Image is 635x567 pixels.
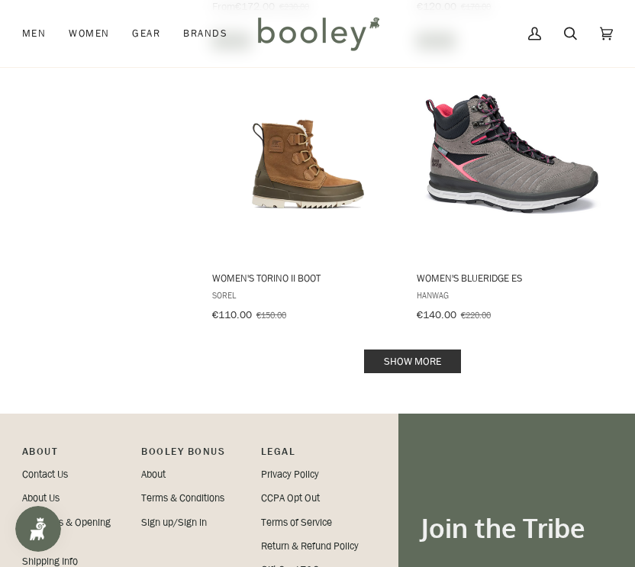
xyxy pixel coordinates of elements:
p: Pipeline_Footer Main [22,444,129,467]
a: Show more [364,350,461,373]
span: Sorel [212,288,404,301]
img: Sorel Women's Torino II Boot Velvet Tan / Olive Green - Booley Galway [210,47,406,243]
span: €150.00 [256,308,286,321]
span: Women [69,26,109,41]
span: €220.00 [461,308,491,321]
a: Sign up/Sign in [141,515,207,530]
span: Hanwag [417,288,608,301]
a: Women's Blueridge ES [414,31,611,327]
p: Booley Bonus [141,444,248,467]
span: Men [22,26,46,41]
a: Terms of Service [261,515,332,530]
a: Privacy Policy [261,467,319,482]
a: About [141,467,166,482]
a: About Us [22,491,60,505]
iframe: Button to open loyalty program pop-up [15,506,61,552]
p: Pipeline_Footer Sub [261,444,368,467]
span: Gear [132,26,160,41]
span: €140.00 [417,308,456,322]
span: €110.00 [212,308,252,322]
span: Women's Torino II Boot [212,271,404,285]
a: Locations & Opening Hours [22,515,111,545]
img: Booley [251,11,385,56]
a: Terms & Conditions [141,491,224,505]
a: Women's Torino II Boot [210,31,406,327]
div: Pagination [212,354,613,369]
a: Contact Us [22,467,68,482]
h3: Join the Tribe [421,511,613,544]
a: Return & Refund Policy [261,539,359,553]
img: Hanwag Women's Blueridge ES Light Gey / Pink - Booley Galway [414,47,611,243]
span: Women's Blueridge ES [417,271,608,285]
a: CCPA Opt Out [261,491,320,505]
span: Brands [183,26,227,41]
